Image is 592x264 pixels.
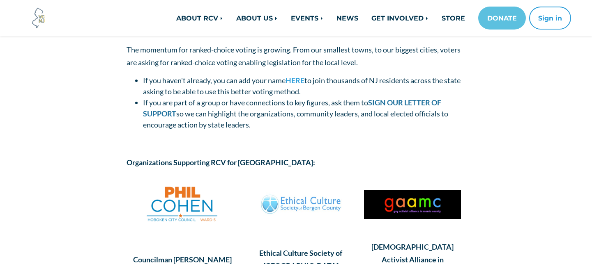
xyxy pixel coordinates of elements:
button: Sign in or sign up [529,7,571,30]
span: If you are part of a group or have connections to key figures, ask them to [143,98,441,118]
img: Voter Choice NJ [28,7,50,29]
a: GET INVOLVED [365,10,435,26]
span: so we can highlight the organizations, community leaders, and local elected officials to encourag... [143,109,448,129]
a: EVENTS [284,10,330,26]
span: The momentum for ranked-choice voting is growing. From our smallest towns, to our biggest cities,... [127,45,461,67]
a: DONATE [478,7,526,30]
strong: Councilman [PERSON_NAME] [133,255,232,264]
nav: Main navigation [120,7,571,30]
a: ABOUT US [230,10,284,26]
a: STORE [435,10,472,26]
strong: Organizations Supporting RCV for [GEOGRAPHIC_DATA]: [127,158,315,167]
span: If you haven't already, you can add your name to join thousands of NJ residents across the state ... [143,76,461,96]
a: NEWS [330,10,365,26]
a: ABOUT RCV [170,10,230,26]
a: HERE [286,76,304,85]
